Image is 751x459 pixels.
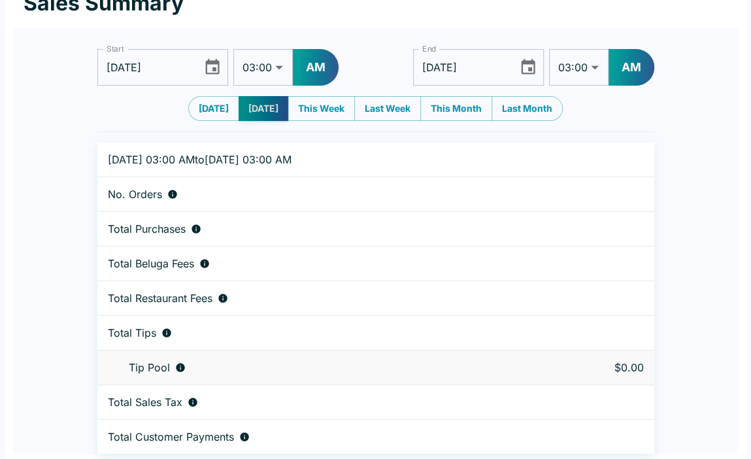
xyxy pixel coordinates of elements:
[97,49,193,86] input: mm/dd/yyyy
[129,361,170,374] p: Tip Pool
[422,43,437,54] label: End
[288,96,355,121] button: This Week
[354,96,421,121] button: Last Week
[108,153,534,166] p: [DATE] 03:00 AM to [DATE] 03:00 AM
[108,222,534,235] div: Aggregate order subtotals
[413,49,509,86] input: mm/dd/yyyy
[108,396,182,409] p: Total Sales Tax
[108,257,534,270] div: Fees paid by diners to Beluga
[108,430,534,443] div: Total amount paid for orders by diners
[108,396,534,409] div: Sales tax paid by diners
[198,53,226,81] button: Choose date, selected date is Sep 1, 2025
[492,96,563,121] button: Last Month
[609,49,654,86] button: AM
[293,49,339,86] button: AM
[239,96,288,121] button: [DATE]
[108,430,234,443] p: Total Customer Payments
[108,292,212,305] p: Total Restaurant Fees
[108,257,194,270] p: Total Beluga Fees
[554,361,643,374] p: $0.00
[107,43,124,54] label: Start
[108,188,162,201] p: No. Orders
[108,326,534,339] div: Combined individual and pooled tips
[420,96,492,121] button: This Month
[108,188,534,201] div: Number of orders placed
[188,96,239,121] button: [DATE]
[108,326,156,339] p: Total Tips
[108,361,534,374] div: Tips unclaimed by a waiter
[108,292,534,305] div: Fees paid by diners to restaurant
[108,222,186,235] p: Total Purchases
[514,53,542,81] button: Choose date, selected date is Sep 2, 2025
